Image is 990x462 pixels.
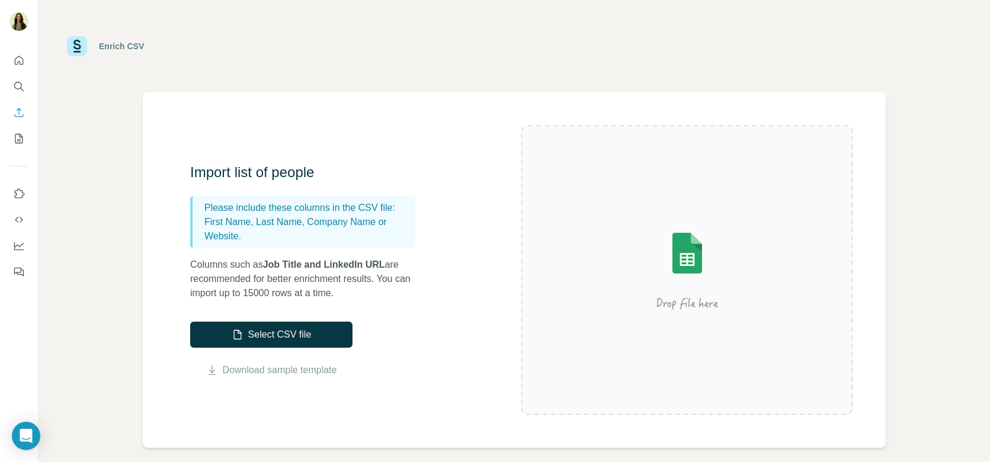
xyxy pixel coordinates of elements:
[204,201,411,215] p: Please include these columns in the CSV file:
[67,36,87,56] img: Surfe Logo
[9,102,28,123] button: Enrich CSV
[190,258,427,300] p: Columns such as are recommended for better enrichment results. You can import up to 15000 rows at...
[9,50,28,71] button: Quick start
[99,40,144,52] div: Enrich CSV
[190,363,353,377] button: Download sample template
[9,12,28,31] img: Avatar
[263,259,385,269] span: Job Title and LinkedIn URL
[9,183,28,204] button: Use Surfe on LinkedIn
[9,235,28,256] button: Dashboard
[581,199,794,341] img: Surfe Illustration - Drop file here or select below
[190,322,353,348] button: Select CSV file
[204,215,411,243] p: First Name, Last Name, Company Name or Website.
[9,209,28,230] button: Use Surfe API
[9,261,28,283] button: Feedback
[190,163,427,182] h3: Import list of people
[223,363,337,377] a: Download sample template
[9,76,28,97] button: Search
[9,128,28,149] button: My lists
[12,422,40,450] div: Open Intercom Messenger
